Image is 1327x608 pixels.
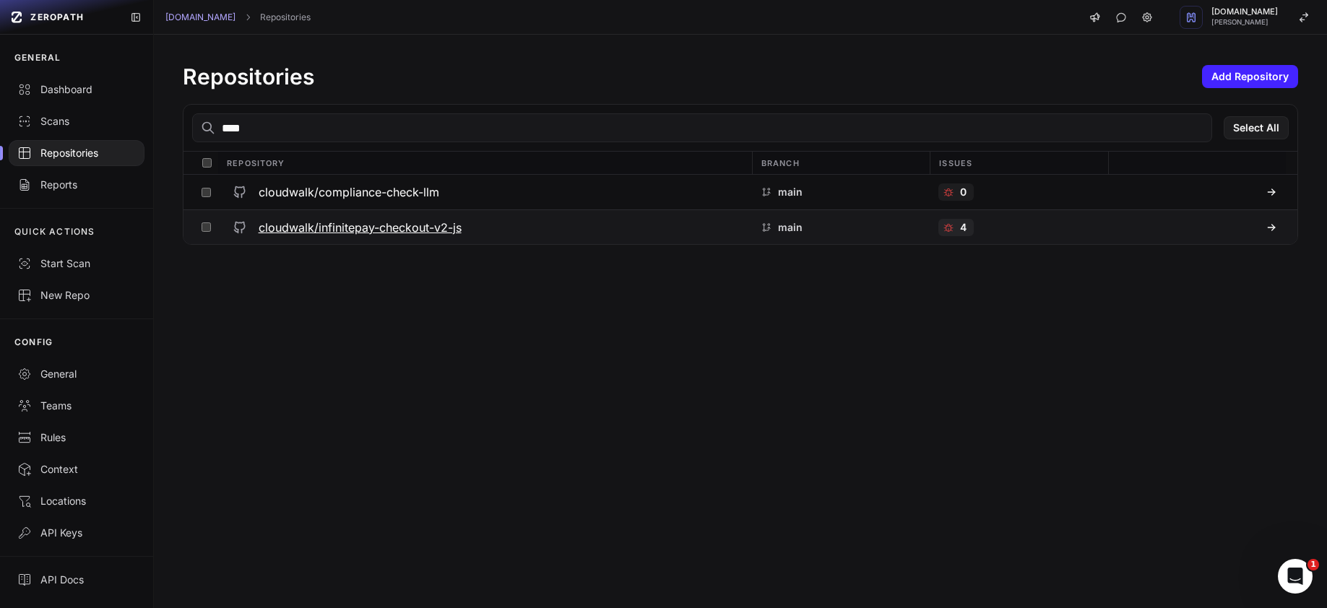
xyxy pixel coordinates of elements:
iframe: Intercom live chat [1278,559,1313,594]
svg: chevron right, [243,12,253,22]
div: Context [17,462,136,477]
a: ZEROPATH [6,6,118,29]
div: cloudwalk/infinitepay-checkout-v2-js main 4 [183,209,1297,244]
div: Locations [17,494,136,508]
div: cloudwalk/compliance-check-llm main 0 [183,175,1297,209]
div: API Keys [17,526,136,540]
h3: cloudwalk/infinitepay-checkout-v2-js [259,219,462,236]
span: 1 [1307,559,1319,570]
div: Dashboard [17,82,136,97]
h1: Repositories [183,64,314,90]
div: Repository [218,152,752,174]
div: General [17,367,136,381]
p: main [778,220,803,235]
div: Repositories [17,146,136,160]
span: [DOMAIN_NAME] [1211,8,1278,16]
div: Rules [17,430,136,445]
nav: breadcrumb [165,12,311,23]
button: cloudwalk/infinitepay-checkout-v2-js [218,210,752,244]
p: GENERAL [14,52,61,64]
button: Select All [1224,116,1289,139]
button: Add Repository [1202,65,1298,88]
h3: cloudwalk/compliance-check-llm [259,183,439,201]
p: CONFIG [14,336,53,348]
div: Teams [17,399,136,413]
div: API Docs [17,573,136,587]
div: Issues [930,152,1107,174]
div: Reports [17,178,136,192]
a: Repositories [260,12,311,23]
span: [PERSON_NAME] [1211,19,1278,26]
div: New Repo [17,288,136,303]
p: main [778,185,803,199]
p: QUICK ACTIONS [14,226,95,238]
div: Scans [17,114,136,129]
a: [DOMAIN_NAME] [165,12,235,23]
div: Branch [752,152,930,174]
span: ZEROPATH [30,12,84,23]
div: Start Scan [17,256,136,271]
button: cloudwalk/compliance-check-llm [218,175,752,209]
p: 0 [960,185,967,199]
p: 4 [960,220,967,235]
